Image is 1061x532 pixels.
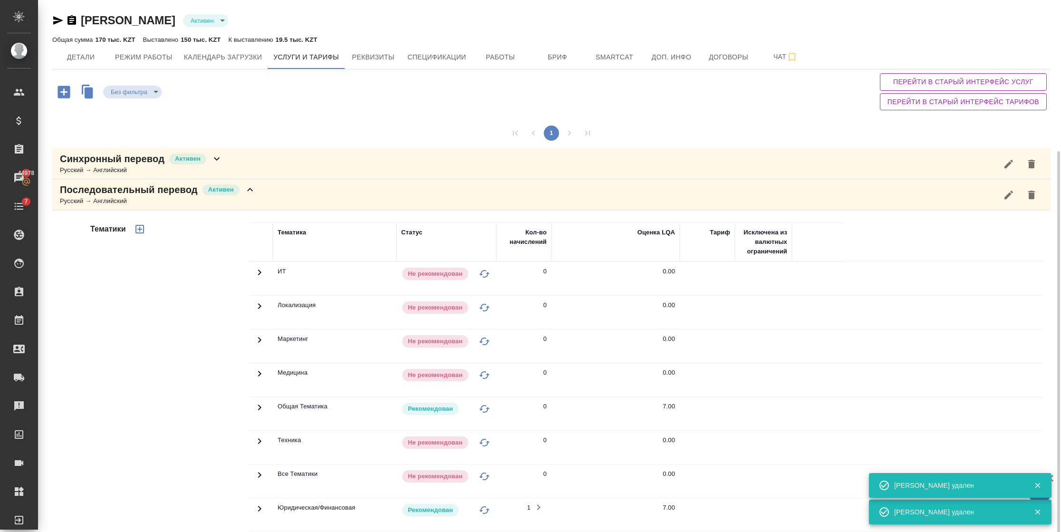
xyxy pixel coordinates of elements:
[183,14,228,27] div: Активен
[477,334,492,348] button: Изменить статус на "В черном списке"
[108,88,150,96] button: Без фильтра
[254,306,265,313] span: Toggle Row Expanded
[254,441,265,448] span: Toggle Row Expanded
[254,374,265,381] span: Toggle Row Expanded
[551,397,680,430] td: 7.00
[592,51,637,63] span: Smartcat
[1020,153,1043,175] button: Удалить услугу
[66,15,77,26] button: Скопировать ссылку
[763,51,809,63] span: Чат
[649,51,694,63] span: Доп. инфо
[407,51,466,63] span: Спецификации
[95,36,135,43] p: 170 тыс. KZT
[880,93,1047,111] button: Перейти в старый интерфейс тарифов
[181,36,221,43] p: 150 тыс. KZT
[273,262,396,295] td: ИТ
[551,329,680,363] td: 0.00
[12,168,40,178] span: 44978
[477,469,492,484] button: Изменить статус на "В черном списке"
[58,51,104,63] span: Детали
[543,334,547,344] div: 0
[273,329,396,363] td: Маркетинг
[880,73,1047,91] button: Перейти в старый интерфейс услуг
[477,368,492,382] button: Изменить статус на "В черном списке"
[535,51,580,63] span: Бриф
[887,96,1039,108] span: Перейти в старый интерфейс тарифов
[273,431,396,464] td: Техника
[52,148,1051,179] div: Синхронный переводАктивенРусский → Английский
[60,165,222,175] div: Русский → Английский
[19,197,33,206] span: 7
[273,296,396,329] td: Локализация
[276,36,318,43] p: 19.5 тыс. KZT
[887,76,1039,88] span: Перейти в старый интерфейс услуг
[128,218,151,241] button: Добавить тематику
[60,152,164,165] p: Синхронный перевод
[90,223,126,235] h4: Тематики
[551,296,680,329] td: 0.00
[81,14,175,27] a: [PERSON_NAME]
[254,272,265,280] span: Toggle Row Expanded
[527,503,530,513] div: 1
[254,340,265,347] span: Toggle Row Expanded
[551,498,680,532] td: 7.00
[350,51,396,63] span: Реквизиты
[401,228,423,237] div: Статус
[273,51,339,63] span: Услуги и тарифы
[997,184,1020,206] button: Редактировать услугу
[551,431,680,464] td: 0.00
[551,262,680,295] td: 0.00
[175,154,201,164] p: Активен
[254,407,265,415] span: Toggle Row Expanded
[1028,508,1047,516] button: Закрыть
[408,303,463,312] p: Не рекомендован
[408,438,463,447] p: Не рекомендован
[478,51,523,63] span: Работы
[408,505,453,515] p: Рекомендован
[1028,481,1047,490] button: Закрыть
[543,402,547,411] div: 0
[477,402,492,416] button: Изменить статус на "В черном списке"
[60,196,256,206] div: Русский → Английский
[2,166,36,190] a: 44978
[273,363,396,397] td: Медицина
[477,300,492,315] button: Изменить статус на "В черном списке"
[543,435,547,445] div: 0
[706,51,752,63] span: Договоры
[51,82,77,102] button: Добавить услугу
[254,475,265,482] span: Toggle Row Expanded
[543,267,547,276] div: 0
[543,300,547,310] div: 0
[52,36,95,43] p: Общая сумма
[254,509,265,516] span: Toggle Row Expanded
[408,337,463,346] p: Не рекомендован
[273,464,396,498] td: Все Тематики
[551,363,680,397] td: 0.00
[60,183,198,196] p: Последовательный перевод
[637,228,675,237] div: Оценка LQA
[786,51,798,63] svg: Подписаться
[477,267,492,281] button: Изменить статус на "В черном списке"
[1020,184,1043,206] button: Удалить услугу
[188,17,217,25] button: Активен
[115,51,173,63] span: Режим работы
[208,185,234,194] p: Активен
[273,498,396,532] td: Юридическая/Финансовая
[894,507,1020,517] div: [PERSON_NAME] удален
[103,86,162,98] div: Активен
[184,51,262,63] span: Календарь загрузки
[543,368,547,377] div: 0
[52,15,64,26] button: Скопировать ссылку для ЯМессенджера
[408,269,463,279] p: Не рекомендован
[740,228,787,256] div: Исключена из валютных ограничений
[2,194,36,218] a: 7
[506,126,597,141] nav: pagination navigation
[408,472,463,481] p: Не рекомендован
[530,499,547,515] button: Открыть работы
[477,503,492,517] button: Изменить статус на "В черном списке"
[551,464,680,498] td: 0.00
[710,228,730,237] div: Тариф
[894,481,1020,490] div: [PERSON_NAME] удален
[501,228,547,247] div: Кол-во начислений
[278,228,306,237] div: Тематика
